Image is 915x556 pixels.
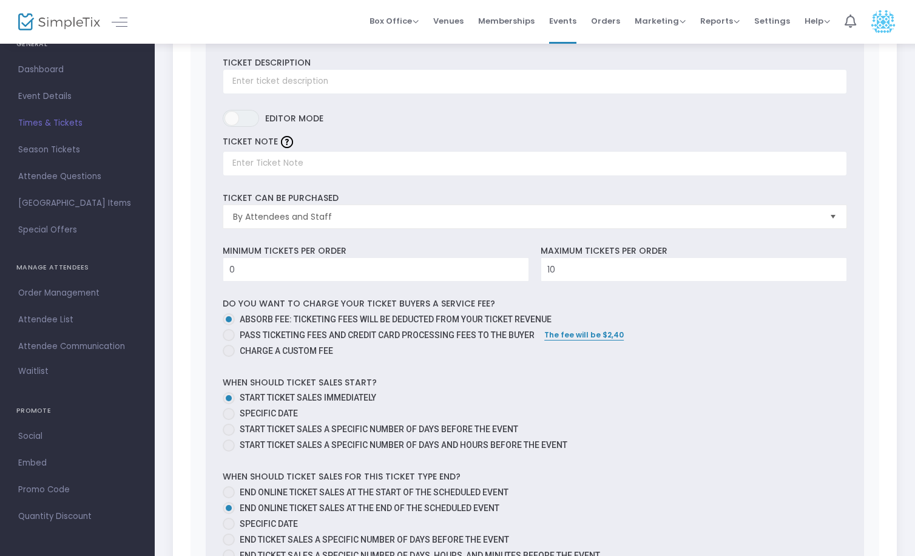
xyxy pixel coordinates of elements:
label: Do you want to charge your ticket buyers a service fee? [223,297,495,310]
span: By Attendees and Staff [233,211,820,223]
span: Pass ticketing fees and credit card processing fees to the buyer [235,329,535,342]
span: Settings [754,5,790,36]
span: Venues [433,5,464,36]
span: End online ticket sales at the end of the scheduled event [240,503,499,513]
button: Select [825,205,842,228]
label: When should ticket sales start? [223,376,377,389]
label: TICKET NOTE [223,135,278,148]
input: Enter Ticket Note [223,151,847,176]
span: End ticket sales a specific number of days before the event [240,535,509,544]
span: Specific Date [240,519,298,529]
img: question-mark [281,136,293,148]
span: Social [18,429,137,444]
span: Attendee List [18,312,137,328]
label: Ticket Description [223,56,311,69]
span: Start ticket sales a specific number of days before the event [240,424,518,434]
span: Specific Date [240,409,298,418]
span: Waitlist [18,365,49,378]
span: Special Offers [18,222,137,238]
span: Quantity Discount [18,509,137,524]
label: Ticket can be purchased [223,192,339,205]
label: When should ticket sales for this ticket type end? [223,470,461,483]
span: Promo Code [18,482,137,498]
span: Box Office [370,15,419,27]
h4: GENERAL [16,32,138,56]
span: Times & Tickets [18,115,137,131]
span: Charge a custom fee [235,345,333,358]
span: Memberships [478,5,535,36]
span: Events [549,5,576,36]
span: Order Management [18,285,137,301]
span: Start ticket sales immediately [240,393,376,402]
span: Marketing [635,15,686,27]
span: The fee will be $2,40 [544,330,624,340]
label: Minimum tickets per order [223,245,346,257]
span: Attendee Communication [18,339,137,354]
span: Embed [18,455,137,471]
span: Attendee Questions [18,169,137,185]
span: Orders [591,5,620,36]
span: End online ticket sales at the start of the scheduled event [240,487,508,497]
input: Enter ticket description [223,69,847,94]
span: Absorb fee: Ticketing fees will be deducted from your ticket revenue [240,314,552,324]
span: Reports [700,15,740,27]
label: Maximum tickets per order [541,245,667,257]
span: [GEOGRAPHIC_DATA] Items [18,195,137,211]
span: Dashboard [18,62,137,78]
span: Season Tickets [18,142,137,158]
span: Start ticket sales a specific number of days and hours before the event [240,440,567,450]
span: Editor mode [265,110,323,127]
h4: PROMOTE [16,399,138,423]
h4: MANAGE ATTENDEES [16,256,138,280]
span: Event Details [18,89,137,104]
span: Help [805,15,830,27]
